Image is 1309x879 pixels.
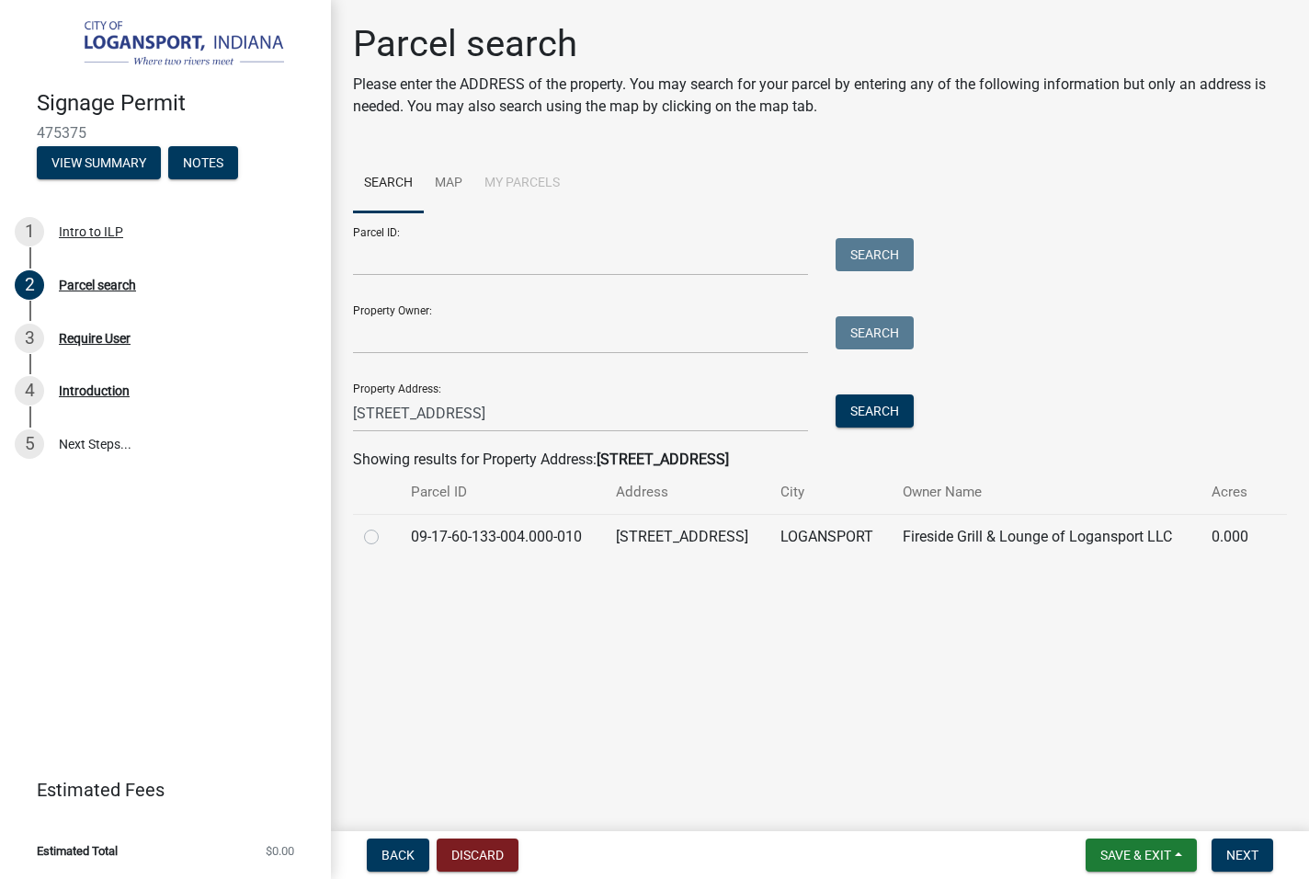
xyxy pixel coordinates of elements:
strong: [STREET_ADDRESS] [597,451,729,468]
a: Estimated Fees [15,771,302,808]
td: Fireside Grill & Lounge of Logansport LLC [892,514,1201,559]
h1: Parcel search [353,22,1287,66]
div: 4 [15,376,44,405]
button: Back [367,839,429,872]
th: City [769,471,892,514]
button: Search [836,394,914,428]
a: Search [353,154,424,213]
wm-modal-confirm: Summary [37,156,161,171]
th: Owner Name [892,471,1201,514]
span: Save & Exit [1100,848,1171,862]
td: [STREET_ADDRESS] [605,514,769,559]
div: Require User [59,332,131,345]
div: 5 [15,429,44,459]
span: Back [381,848,415,862]
p: Please enter the ADDRESS of the property. You may search for your parcel by entering any of the f... [353,74,1287,118]
td: 09-17-60-133-004.000-010 [400,514,605,559]
th: Parcel ID [400,471,605,514]
span: Estimated Total [37,845,118,857]
div: 3 [15,324,44,353]
button: Notes [168,146,238,179]
h4: Signage Permit [37,90,316,117]
td: 0.000 [1201,514,1263,559]
th: Acres [1201,471,1263,514]
span: Next [1226,848,1258,862]
th: Address [605,471,769,514]
button: Next [1212,839,1273,872]
div: 1 [15,217,44,246]
div: 2 [15,270,44,300]
button: View Summary [37,146,161,179]
span: 475375 [37,124,294,142]
img: City of Logansport, Indiana [37,19,302,71]
span: $0.00 [266,845,294,857]
button: Search [836,316,914,349]
td: LOGANSPORT [769,514,892,559]
div: Introduction [59,384,130,397]
button: Save & Exit [1086,839,1197,872]
wm-modal-confirm: Notes [168,156,238,171]
a: Map [424,154,473,213]
button: Search [836,238,914,271]
div: Showing results for Property Address: [353,449,1287,471]
div: Parcel search [59,279,136,291]
button: Discard [437,839,518,872]
div: Intro to ILP [59,225,123,238]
